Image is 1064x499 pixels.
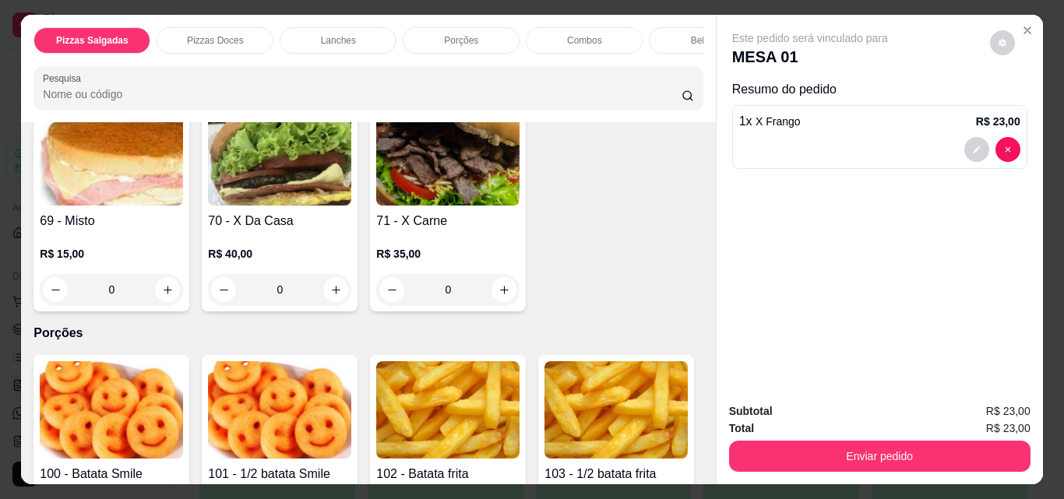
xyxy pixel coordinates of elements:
[376,212,520,230] h4: 71 - X Carne
[691,34,724,47] p: Bebidas
[376,108,520,206] img: product-image
[323,277,348,302] button: increase-product-quantity
[376,246,520,262] p: R$ 35,00
[40,246,183,262] p: R$ 15,00
[729,422,754,434] strong: Total
[208,212,351,230] h4: 70 - X Da Casa
[43,277,68,302] button: decrease-product-quantity
[732,80,1027,99] p: Resumo do pedido
[376,465,520,483] h4: 102 - Batata frita
[567,34,602,47] p: Combos
[732,46,888,68] p: MESA 01
[56,34,129,47] p: Pizzas Salgadas
[990,30,1015,55] button: decrease-product-quantity
[379,277,404,302] button: decrease-product-quantity
[444,34,478,47] p: Porções
[491,277,516,302] button: increase-product-quantity
[208,108,351,206] img: product-image
[208,465,351,483] h4: 101 - 1/2 batata Smile
[208,246,351,262] p: R$ 40,00
[1015,18,1040,43] button: Close
[732,30,888,46] p: Este pedido será vinculado para
[155,277,180,302] button: increase-product-quantity
[43,72,86,85] label: Pesquisa
[739,112,801,131] p: 1 x
[211,277,236,302] button: decrease-product-quantity
[208,361,351,459] img: product-image
[321,34,356,47] p: Lanches
[40,108,183,206] img: product-image
[995,137,1020,162] button: decrease-product-quantity
[729,441,1031,472] button: Enviar pedido
[40,361,183,459] img: product-image
[756,115,801,128] span: X Frango
[40,212,183,230] h4: 69 - Misto
[986,420,1031,437] span: R$ 23,00
[976,114,1020,129] p: R$ 23,00
[33,324,703,343] p: Porções
[986,402,1031,420] span: R$ 23,00
[187,34,244,47] p: Pizzas Doces
[376,361,520,459] img: product-image
[43,86,682,102] input: Pesquisa
[964,137,989,162] button: decrease-product-quantity
[729,405,773,417] strong: Subtotal
[40,465,183,483] h4: 100 - Batata Smile
[544,465,688,483] h4: 103 - 1/2 batata frita
[544,361,688,459] img: product-image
